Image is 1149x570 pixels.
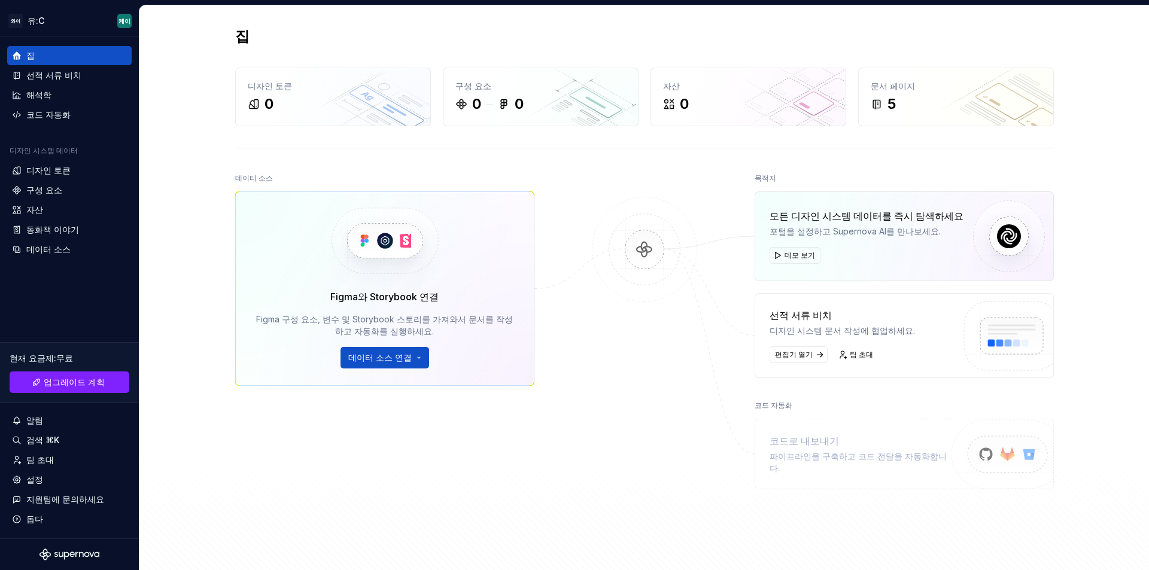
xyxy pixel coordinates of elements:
a: 동화책 이야기 [7,220,132,239]
font: 5 [887,95,896,112]
font: 코드로 내보내기 [770,435,839,447]
font: 편집기 열기 [775,350,813,359]
font: 지원팀에 문의하세요 [26,494,104,504]
a: 팀 초대 [835,346,879,363]
font: 데이터 소스 [235,173,273,182]
a: 문서 페이지5 [858,68,1054,126]
font: 돕다 [26,514,43,524]
font: 문서 페이지 [871,81,915,91]
font: 모든 디자인 시스템 데이터를 즉시 탐색하세요 [770,210,963,222]
font: 데모 보기 [785,251,815,260]
font: 검색 ⌘K [26,435,59,445]
svg: 슈퍼노바 로고 [39,548,99,560]
a: 해석학 [7,86,132,105]
button: 업그레이드 계획 [10,371,129,393]
a: 디자인 토큰0 [235,68,431,126]
font: 업그레이드 계획 [44,377,105,387]
a: 구성 요소 [7,181,132,200]
font: 코드 자동화 [755,401,792,410]
a: 집 [7,46,132,65]
font: 무료 [56,353,73,363]
font: 목적지 [755,173,776,182]
font: 설정 [26,474,43,484]
font: 현재 요금제 [10,353,54,363]
a: 선적 서류 비치 [7,66,132,85]
font: 0 [680,95,689,112]
a: 자산 [7,200,132,220]
font: 0 [472,95,481,112]
button: 데모 보기 [770,247,820,264]
font: 디자인 토큰 [26,165,71,175]
font: : [54,353,56,363]
a: 편집기 열기 [770,346,828,363]
button: 지원팀에 문의하세요 [7,490,132,509]
a: 데이터 소스 [7,240,132,259]
font: 구성 요소 [26,185,62,195]
button: 검색 ⌘K [7,431,132,450]
button: 알림 [7,411,132,430]
font: 데이터 소스 [26,244,71,254]
font: 자산 [26,205,43,215]
a: 디자인 토큰 [7,161,132,180]
font: 해석학 [26,90,51,100]
button: 데이터 소스 연결 [341,347,429,368]
font: 파이프라인을 구축하고 코드 전달을 자동화합니다. [770,451,947,473]
font: 집 [26,50,35,60]
font: 코드 자동화 [26,109,71,120]
font: 디자인 시스템 문서 작성에 협업하세요. [770,325,915,336]
font: 케이 [118,17,130,25]
font: 선적 서류 비치 [26,70,81,80]
button: 돕다 [7,510,132,529]
font: 집 [235,28,250,45]
font: 선적 서류 비치 [770,309,832,321]
font: 유:C [28,16,44,26]
a: 팀 초대 [7,450,132,470]
font: 디자인 토큰 [248,81,292,91]
font: 와이 [11,18,20,24]
font: 포털을 설정하고 Supernova AI를 만나보세요. [770,226,941,236]
font: 디자인 시스템 데이터 [10,146,78,155]
font: 자산 [663,81,680,91]
font: 동화책 이야기 [26,224,79,234]
button: 와이유:C케이 [2,8,136,33]
font: Figma와 Storybook 연결 [330,291,439,303]
font: 0 [515,95,524,112]
a: 코드 자동화 [7,105,132,124]
font: 알림 [26,415,43,425]
font: 팀 초대 [26,455,54,465]
a: 구성 요소00 [443,68,639,126]
font: 구성 요소 [455,81,491,91]
a: 자산0 [651,68,846,126]
a: 설정 [7,470,132,489]
font: 팀 초대 [850,350,873,359]
font: 데이터 소스 연결 [348,352,412,362]
font: 0 [265,95,273,112]
font: Figma 구성 요소, 변수 및 Storybook 스토리를 가져와서 문서를 작성하고 자동화를 실행하세요. [256,314,513,336]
